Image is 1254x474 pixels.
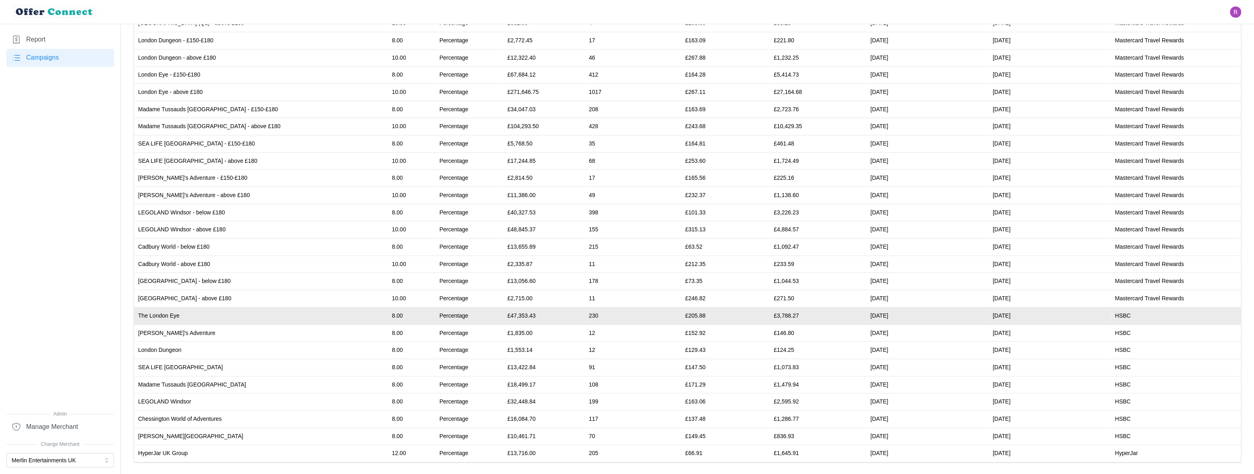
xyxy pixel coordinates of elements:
[989,307,1111,324] td: [DATE]
[989,152,1111,170] td: [DATE]
[585,101,681,118] td: 208
[585,273,681,290] td: 178
[585,221,681,239] td: 155
[435,428,503,445] td: Percentage
[1111,324,1241,342] td: HSBC
[435,239,503,256] td: Percentage
[388,290,435,308] td: 10.00
[681,324,770,342] td: £152.92
[681,32,770,49] td: £163.09
[989,67,1111,84] td: [DATE]
[585,187,681,204] td: 49
[866,83,989,101] td: [DATE]
[134,187,388,204] td: [PERSON_NAME]'s Adventure - above £180
[1111,49,1241,67] td: Mastercard Travel Rewards
[388,67,435,84] td: 8.00
[503,32,585,49] td: £2,772.45
[503,290,585,308] td: £2,715.00
[1230,6,1241,18] button: Open user button
[681,221,770,239] td: £315.13
[681,152,770,170] td: £253.60
[1111,204,1241,221] td: Mastercard Travel Rewards
[1111,83,1241,101] td: Mastercard Travel Rewards
[435,324,503,342] td: Percentage
[866,204,989,221] td: [DATE]
[770,118,866,135] td: £10,429.35
[585,445,681,462] td: 205
[134,83,388,101] td: London Eye - above £180
[435,32,503,49] td: Percentage
[503,393,585,411] td: £32,448.84
[435,204,503,221] td: Percentage
[866,445,989,462] td: [DATE]
[866,307,989,324] td: [DATE]
[1111,342,1241,359] td: HSBC
[1111,445,1241,462] td: HyperJar
[435,152,503,170] td: Percentage
[989,239,1111,256] td: [DATE]
[388,152,435,170] td: 10.00
[435,290,503,308] td: Percentage
[1111,221,1241,239] td: Mastercard Travel Rewards
[770,49,866,67] td: £1,232.25
[770,187,866,204] td: £1,138.60
[503,118,585,135] td: £104,293.50
[388,221,435,239] td: 10.00
[1111,376,1241,393] td: HSBC
[681,67,770,84] td: £164.28
[989,49,1111,67] td: [DATE]
[989,393,1111,411] td: [DATE]
[134,152,388,170] td: SEA LIFE [GEOGRAPHIC_DATA] - above £180
[681,410,770,428] td: £137.48
[770,239,866,256] td: £1,092.47
[503,67,585,84] td: £67,684.12
[134,428,388,445] td: [PERSON_NAME][GEOGRAPHIC_DATA]
[435,273,503,290] td: Percentage
[989,170,1111,187] td: [DATE]
[435,221,503,239] td: Percentage
[134,118,388,135] td: Madame Tussauds [GEOGRAPHIC_DATA] - above £180
[681,290,770,308] td: £246.82
[989,221,1111,239] td: [DATE]
[26,35,46,45] span: Report
[866,49,989,67] td: [DATE]
[134,307,388,324] td: The London Eye
[388,135,435,152] td: 8.00
[770,170,866,187] td: £225.16
[134,101,388,118] td: Madame Tussauds [GEOGRAPHIC_DATA] - £150-£180
[770,393,866,411] td: £2,595.92
[6,418,114,436] a: Manage Merchant
[503,256,585,273] td: £2,335.87
[585,67,681,84] td: 412
[585,152,681,170] td: 68
[435,256,503,273] td: Percentage
[770,152,866,170] td: £1,724.49
[585,410,681,428] td: 117
[770,204,866,221] td: £3,226.23
[770,83,866,101] td: £27,164.68
[1111,273,1241,290] td: Mastercard Travel Rewards
[134,256,388,273] td: Cadbury World - above £180
[1111,118,1241,135] td: Mastercard Travel Rewards
[989,32,1111,49] td: [DATE]
[681,428,770,445] td: £149.45
[866,118,989,135] td: [DATE]
[6,49,114,67] a: Campaigns
[866,101,989,118] td: [DATE]
[503,204,585,221] td: £40,327.53
[866,376,989,393] td: [DATE]
[388,239,435,256] td: 8.00
[770,290,866,308] td: £271.50
[388,410,435,428] td: 8.00
[388,49,435,67] td: 10.00
[1111,170,1241,187] td: Mastercard Travel Rewards
[681,135,770,152] td: £164.81
[503,239,585,256] td: £13,655.89
[1111,152,1241,170] td: Mastercard Travel Rewards
[866,428,989,445] td: [DATE]
[681,170,770,187] td: £165.56
[503,376,585,393] td: £18,499.17
[435,83,503,101] td: Percentage
[435,393,503,411] td: Percentage
[1111,410,1241,428] td: HSBC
